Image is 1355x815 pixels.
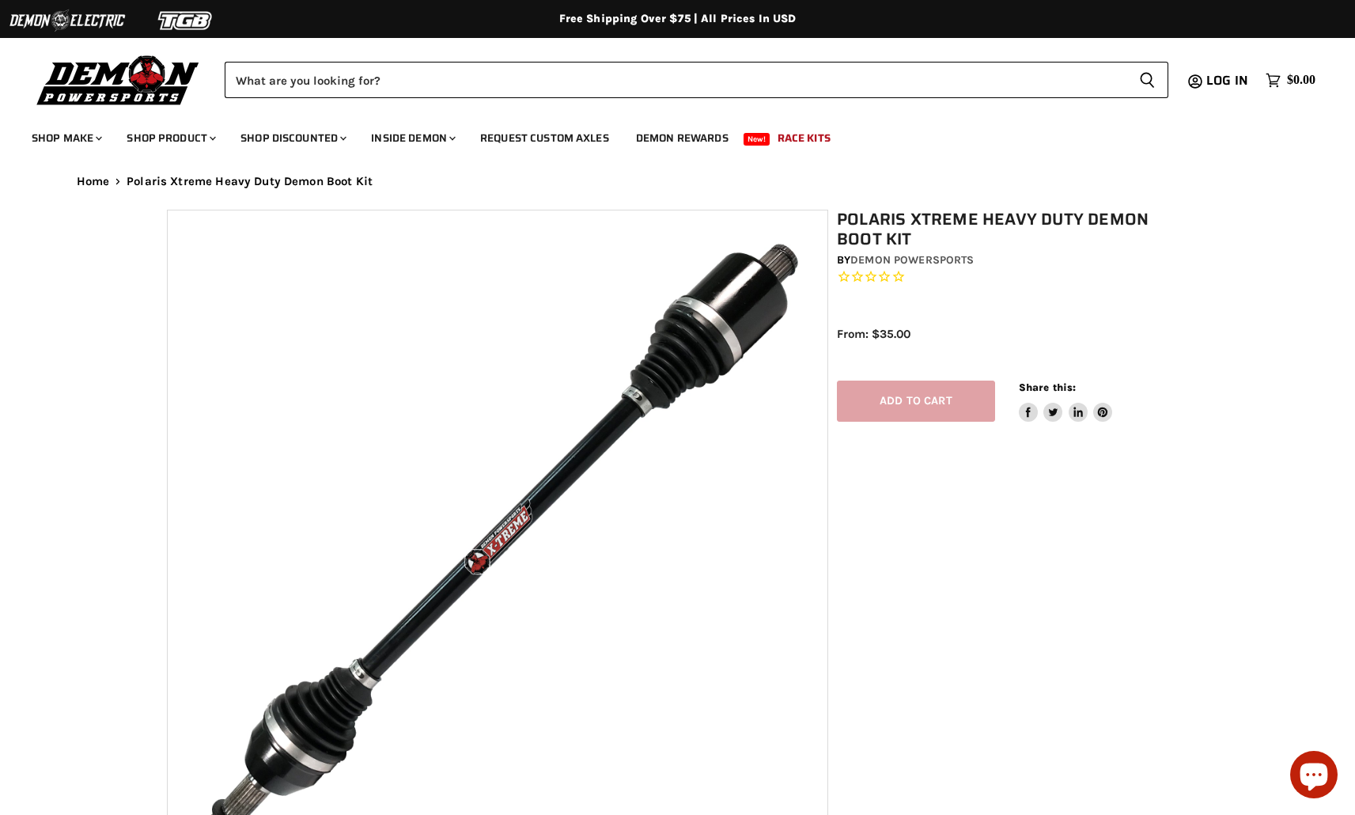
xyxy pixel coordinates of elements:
[32,51,205,108] img: Demon Powersports
[766,122,842,154] a: Race Kits
[744,133,770,146] span: New!
[77,175,110,188] a: Home
[229,122,356,154] a: Shop Discounted
[837,210,1198,249] h1: Polaris Xtreme Heavy Duty Demon Boot Kit
[837,327,910,341] span: From: $35.00
[225,62,1126,98] input: Search
[359,122,465,154] a: Inside Demon
[8,6,127,36] img: Demon Electric Logo 2
[20,122,112,154] a: Shop Make
[127,6,245,36] img: TGB Logo 2
[115,122,225,154] a: Shop Product
[225,62,1168,98] form: Product
[1258,69,1323,92] a: $0.00
[837,269,1198,286] span: Rated 0.0 out of 5 stars 0 reviews
[1285,751,1342,802] inbox-online-store-chat: Shopify online store chat
[1126,62,1168,98] button: Search
[45,175,1311,188] nav: Breadcrumbs
[1287,73,1315,88] span: $0.00
[1199,74,1258,88] a: Log in
[20,116,1311,154] ul: Main menu
[127,175,373,188] span: Polaris Xtreme Heavy Duty Demon Boot Kit
[1206,70,1248,90] span: Log in
[850,253,974,267] a: Demon Powersports
[1019,381,1076,393] span: Share this:
[837,252,1198,269] div: by
[624,122,740,154] a: Demon Rewards
[45,12,1311,26] div: Free Shipping Over $75 | All Prices In USD
[468,122,621,154] a: Request Custom Axles
[1019,381,1113,423] aside: Share this:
